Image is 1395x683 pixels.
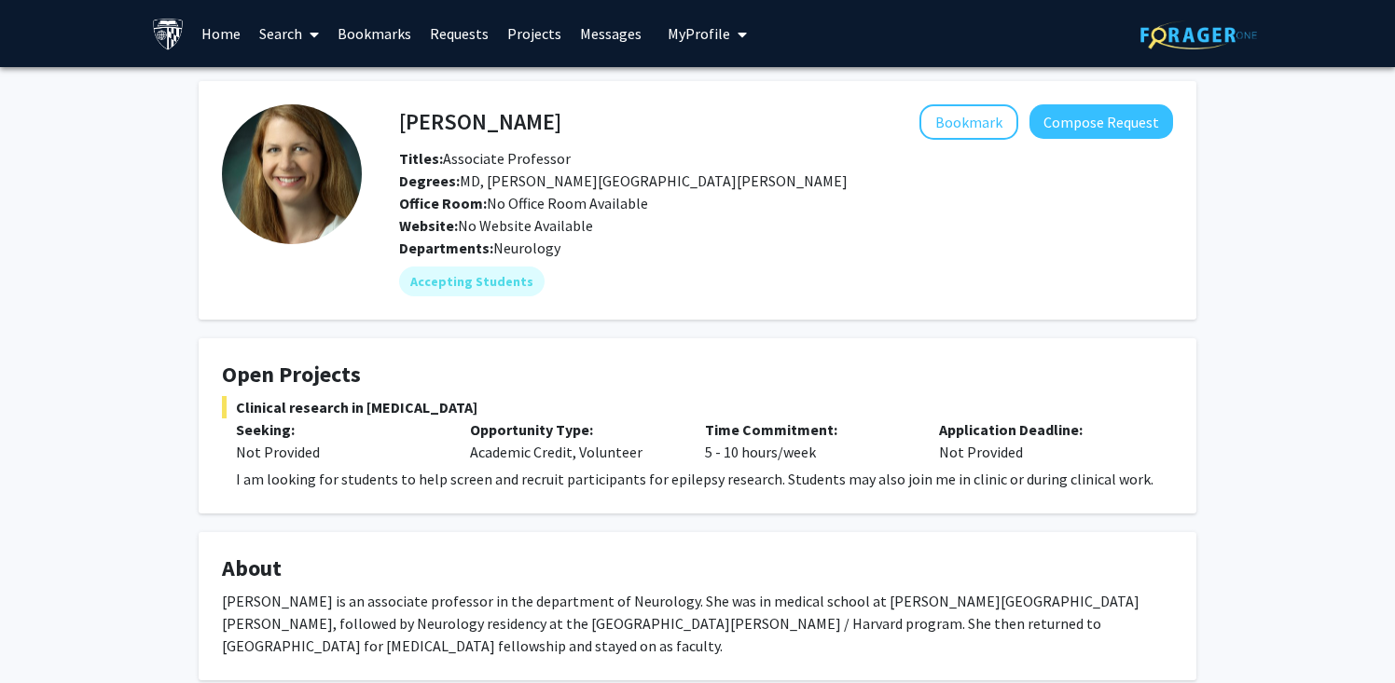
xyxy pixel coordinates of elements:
[668,24,730,43] span: My Profile
[705,418,911,441] p: Time Commitment:
[222,555,1173,582] h4: About
[399,216,593,235] span: No Website Available
[919,104,1018,140] button: Add Emily Johnson to Bookmarks
[222,590,1173,657] div: [PERSON_NAME] is an associate professor in the department of Neurology. She was in medical school...
[399,266,545,296] mat-chip: Accepting Students
[399,149,443,168] b: Titles:
[939,418,1145,441] p: Application Deadline:
[222,396,1173,418] span: Clinical research in [MEDICAL_DATA]
[1029,104,1173,139] button: Compose Request to Emily Johnson
[399,104,561,139] h4: [PERSON_NAME]
[493,239,560,257] span: Neurology
[222,104,362,244] img: Profile Picture
[236,418,442,441] p: Seeking:
[328,1,421,66] a: Bookmarks
[399,239,493,257] b: Departments:
[470,418,676,441] p: Opportunity Type:
[399,171,460,190] b: Degrees:
[691,418,925,463] div: 5 - 10 hours/week
[399,194,648,212] span: No Office Room Available
[456,418,690,463] div: Academic Credit, Volunteer
[222,362,1173,389] h4: Open Projects
[236,468,1173,490] p: I am looking for students to help screen and recruit participants for epilepsy research. Students...
[498,1,571,66] a: Projects
[571,1,651,66] a: Messages
[399,194,487,212] b: Office Room:
[399,149,571,168] span: Associate Professor
[399,216,458,235] b: Website:
[399,171,848,190] span: MD, [PERSON_NAME][GEOGRAPHIC_DATA][PERSON_NAME]
[152,18,185,50] img: Johns Hopkins University Logo
[1140,20,1257,49] img: ForagerOne Logo
[192,1,250,66] a: Home
[925,418,1159,463] div: Not Provided
[236,441,442,463] div: Not Provided
[250,1,328,66] a: Search
[421,1,498,66] a: Requests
